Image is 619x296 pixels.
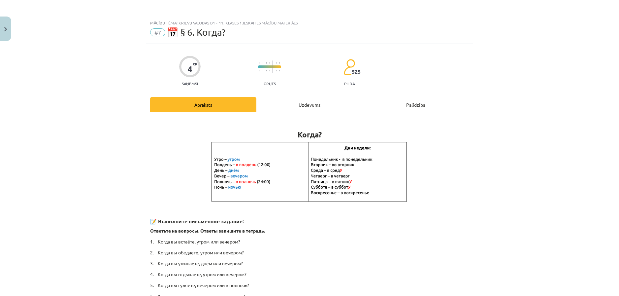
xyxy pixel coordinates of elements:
span: XP [193,62,197,66]
span: 525 [352,69,361,75]
p: 5. Когда вы гуляете, вечером или в полночь? [150,282,469,289]
img: icon-short-line-57e1e144782c952c97e751825c79c345078a6d821885a25fce030b3d8c18986b.svg [269,70,270,71]
p: pilda [344,81,355,86]
div: 4 [188,64,192,74]
div: Apraksts [150,97,256,112]
span: #7 [150,28,165,36]
img: icon-close-lesson-0947bae3869378f0d4975bcd49f059093ad1ed9edebbc8119c70593378902aed.svg [4,27,7,31]
p: 3. Когда вы ужинаете, днём или вечером? [150,260,469,267]
strong: Когда? [298,130,322,139]
p: 1. Когда вы встаёте, утром или вечером? [150,238,469,245]
img: icon-short-line-57e1e144782c952c97e751825c79c345078a6d821885a25fce030b3d8c18986b.svg [259,62,260,64]
img: icon-short-line-57e1e144782c952c97e751825c79c345078a6d821885a25fce030b3d8c18986b.svg [269,62,270,64]
img: icon-short-line-57e1e144782c952c97e751825c79c345078a6d821885a25fce030b3d8c18986b.svg [266,70,267,71]
div: Uzdevums [256,97,363,112]
img: students-c634bb4e5e11cddfef0936a35e636f08e4e9abd3cc4e673bd6f9a4125e45ecb1.svg [343,59,355,75]
img: icon-short-line-57e1e144782c952c97e751825c79c345078a6d821885a25fce030b3d8c18986b.svg [259,70,260,71]
img: icon-short-line-57e1e144782c952c97e751825c79c345078a6d821885a25fce030b3d8c18986b.svg [266,62,267,64]
img: icon-short-line-57e1e144782c952c97e751825c79c345078a6d821885a25fce030b3d8c18986b.svg [276,62,277,64]
div: Mācību tēma: Krievu valodas b1 - 11. klases 1.ieskaites mācību materiāls [150,20,469,25]
p: 2. Когда вы обедаете, утром или вечером? [150,249,469,256]
p: 4. Когда вы отдыхаете, утром или вечером? [150,271,469,278]
div: Palīdzība [363,97,469,112]
p: Saņemsi [179,81,201,86]
p: Grūts [264,81,276,86]
span: 📅 § 6. Когда? [167,27,225,38]
b: Ответьте на вопросы. Ответы запишите в тетрадь. [150,228,265,234]
img: icon-short-line-57e1e144782c952c97e751825c79c345078a6d821885a25fce030b3d8c18986b.svg [279,62,280,64]
strong: 📝 Выполните письменное задание: [150,218,244,225]
img: icon-short-line-57e1e144782c952c97e751825c79c345078a6d821885a25fce030b3d8c18986b.svg [279,70,280,71]
img: icon-short-line-57e1e144782c952c97e751825c79c345078a6d821885a25fce030b3d8c18986b.svg [276,70,277,71]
